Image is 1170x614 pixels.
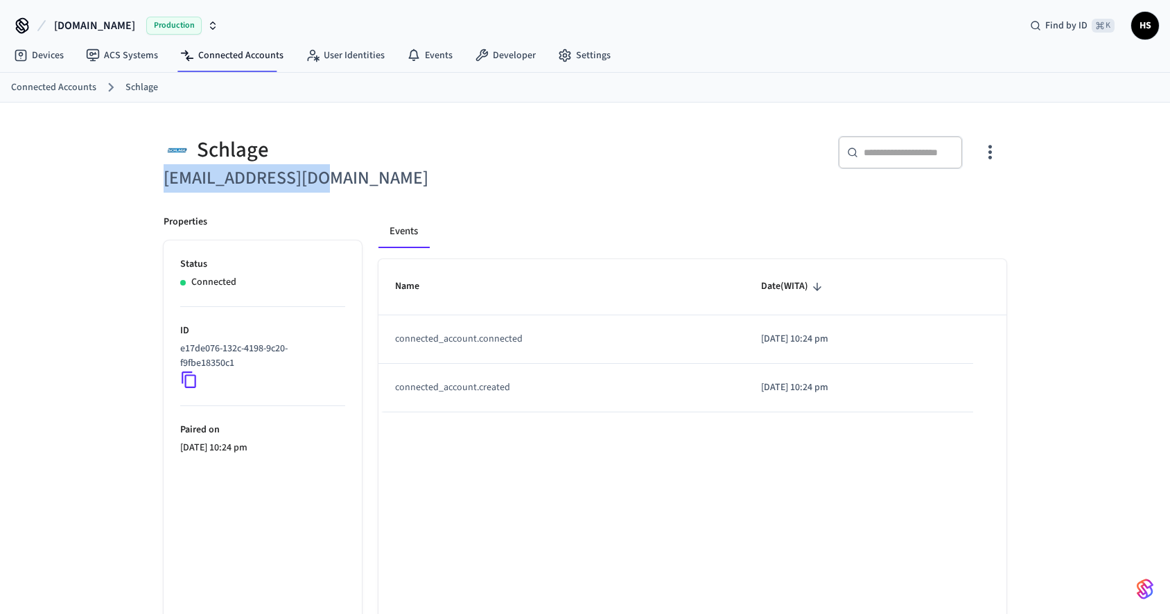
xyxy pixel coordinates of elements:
p: e17de076-132c-4198-9c20-f9fbe18350c1 [180,342,340,371]
div: Find by ID⌘ K [1019,13,1126,38]
a: ACS Systems [75,43,169,68]
span: Name [395,276,437,297]
p: Paired on [180,423,345,437]
a: Developer [464,43,547,68]
div: connected account tabs [378,215,1006,248]
p: [DATE] 10:24 pm [180,441,345,455]
h6: [EMAIL_ADDRESS][DOMAIN_NAME] [164,164,577,193]
a: Devices [3,43,75,68]
a: Settings [547,43,622,68]
a: Schlage [125,80,158,95]
button: HS [1131,12,1159,40]
p: Status [180,257,345,272]
a: Connected Accounts [11,80,96,95]
span: ⌘ K [1092,19,1115,33]
img: SeamLogoGradient.69752ec5.svg [1137,578,1153,600]
span: Production [146,17,202,35]
a: Events [396,43,464,68]
span: Date(WITA) [761,276,826,297]
p: ID [180,324,345,338]
td: connected_account.connected [378,315,744,364]
p: Connected [191,275,236,290]
p: Properties [164,215,207,229]
td: connected_account.created [378,364,744,412]
table: sticky table [378,259,1006,412]
p: [DATE] 10:24 pm [761,332,957,347]
a: User Identities [295,43,396,68]
button: Events [378,215,429,248]
div: Schlage [164,136,577,164]
span: [DOMAIN_NAME] [54,17,135,34]
span: Find by ID [1045,19,1088,33]
span: HS [1133,13,1158,38]
p: [DATE] 10:24 pm [761,380,957,395]
img: Schlage Logo, Square [164,136,191,164]
a: Connected Accounts [169,43,295,68]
